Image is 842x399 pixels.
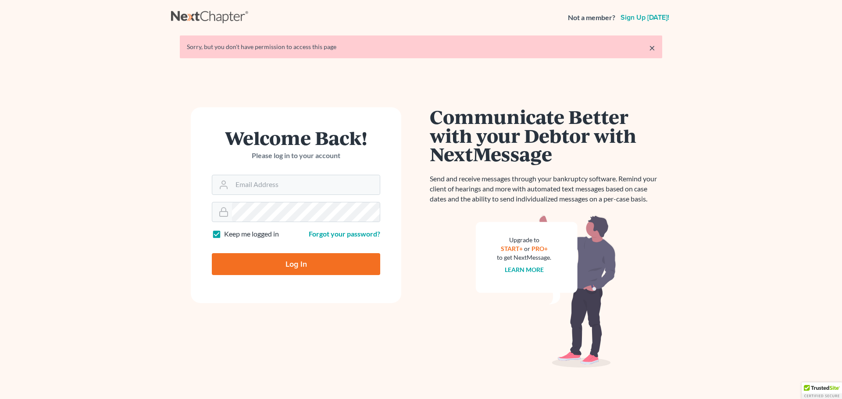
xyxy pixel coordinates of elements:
div: Sorry, but you don't have permission to access this page [187,42,655,51]
a: PRO+ [532,245,548,252]
a: START+ [501,245,523,252]
input: Email Address [232,175,380,194]
p: Send and receive messages through your bankruptcy software. Remind your client of hearings and mo... [430,174,662,204]
div: Upgrade to [497,236,551,244]
input: Log In [212,253,380,275]
div: TrustedSite Certified [802,382,842,399]
h1: Communicate Better with your Debtor with NextMessage [430,107,662,163]
label: Keep me logged in [224,229,279,239]
h1: Welcome Back! [212,128,380,147]
a: Learn more [505,266,544,273]
span: or [524,245,530,252]
a: Forgot your password? [309,230,380,238]
div: to get NextMessage. [497,253,551,262]
a: × [649,42,655,53]
img: nextmessage_bg-59042aed3d76b12b5cd301f8e5b87938c9018125f34e5fa2b7a6b67550977c72.svg [476,215,616,368]
p: Please log in to your account [212,151,380,161]
strong: Not a member? [568,13,615,23]
a: Sign up [DATE]! [619,14,671,21]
